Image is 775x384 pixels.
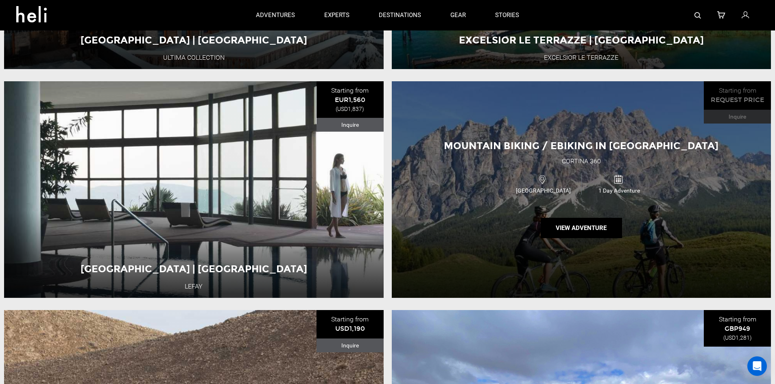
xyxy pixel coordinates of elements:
[379,11,421,20] p: destinations
[541,218,622,238] button: View Adventure
[582,187,657,195] span: 1 Day Adventure
[505,187,581,195] span: [GEOGRAPHIC_DATA]
[444,140,718,152] span: Mountain Biking / Ebiking in [GEOGRAPHIC_DATA]
[562,157,601,166] div: Cortina 360
[324,11,349,20] p: experts
[747,356,767,376] div: Open Intercom Messenger
[694,12,701,19] img: search-bar-icon.svg
[256,11,295,20] p: adventures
